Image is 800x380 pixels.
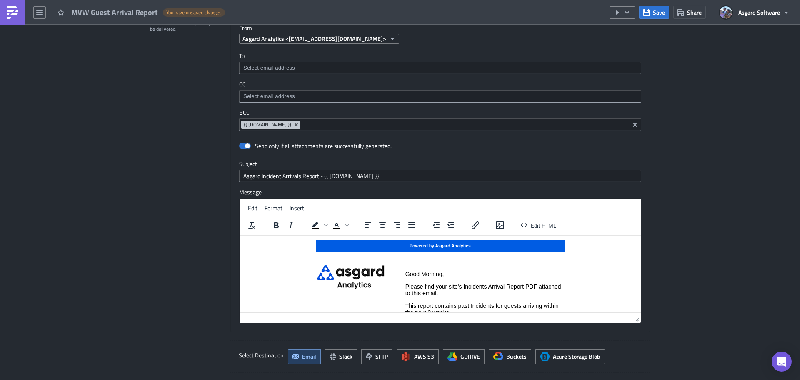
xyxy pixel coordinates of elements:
button: Align right [390,219,404,231]
div: Open Intercom Messenger [772,352,792,372]
button: Decrease indent [429,219,443,231]
button: Slack [325,349,357,364]
span: Share [687,8,702,17]
label: To [239,52,641,60]
button: Insert/edit link [468,219,482,231]
img: Avatar [719,5,733,20]
button: Azure Storage BlobAzure Storage Blob [535,349,605,364]
span: AWS S3 [414,352,434,361]
span: Azure Storage Blob [553,352,600,361]
div: Resize [632,313,641,323]
button: Insert/edit image [493,219,507,231]
p: Good Morning, [166,35,325,42]
body: Rich Text Area. Press ALT-0 for help. [3,3,398,186]
label: Message [239,189,641,196]
span: Buckets [506,352,527,361]
span: {{ [DOMAIN_NAME] }} [244,121,291,128]
button: Save [639,6,669,19]
span: Format [265,204,282,212]
button: Align center [375,219,390,231]
button: Asgard Analytics <[EMAIL_ADDRESS][DOMAIN_NAME]> [239,34,399,44]
button: SFTP [361,349,392,364]
button: AWS S3 [397,349,439,364]
div: Define where should your report be delivered. [150,20,220,33]
button: Buckets [489,349,531,364]
p: This report contains past Incidents for guests arriving within the next 3 weeks. [166,67,325,80]
span: GDRIVE [460,352,480,361]
span: Asgard Software [738,8,780,17]
span: You have unsaved changes [166,9,222,16]
span: MVW Guest Arrival Report [71,8,159,17]
button: Align left [361,219,375,231]
span: Email [302,352,316,361]
span: Asgard Analytics <[EMAIL_ADDRESS][DOMAIN_NAME]> [242,34,386,43]
button: Italic [284,219,298,231]
span: Slack [339,352,352,361]
button: Clear formatting [245,219,259,231]
button: Bold [269,219,283,231]
span: Azure Storage Blob [540,352,550,362]
button: Remove Tag [293,121,300,129]
button: Email [288,349,321,364]
div: Text color [330,219,350,231]
p: Please find your site's Incidents Arrival Report PDF attached to this email. [166,48,325,61]
label: Subject [239,160,641,168]
label: CC [239,81,641,88]
span: Edit [248,204,257,212]
label: From [239,24,650,32]
input: Select em ail add ress [241,92,638,101]
label: Select Destination [239,349,284,362]
span: SFTP [375,352,388,361]
span: Edit HTML [531,221,556,229]
span: Save [653,8,665,17]
button: GDRIVE [443,349,485,364]
iframe: Rich Text Area [240,236,641,312]
button: Justify [405,219,419,231]
img: PushMetrics [6,6,19,19]
div: Background color [308,219,329,231]
button: Asgard Software [715,3,794,22]
label: BCC [239,109,641,116]
span: Insert [290,204,304,212]
button: Share [673,6,706,19]
img: Asgard Analytics [77,29,148,53]
button: Increase indent [444,219,458,231]
div: Send only if all attachments are successfully generated. [255,142,392,150]
button: Edit HTML [517,219,560,231]
button: Clear selected items [630,120,640,130]
input: Select em ail add ress [241,64,638,72]
td: Powered by Asgard Analytics [77,4,325,16]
